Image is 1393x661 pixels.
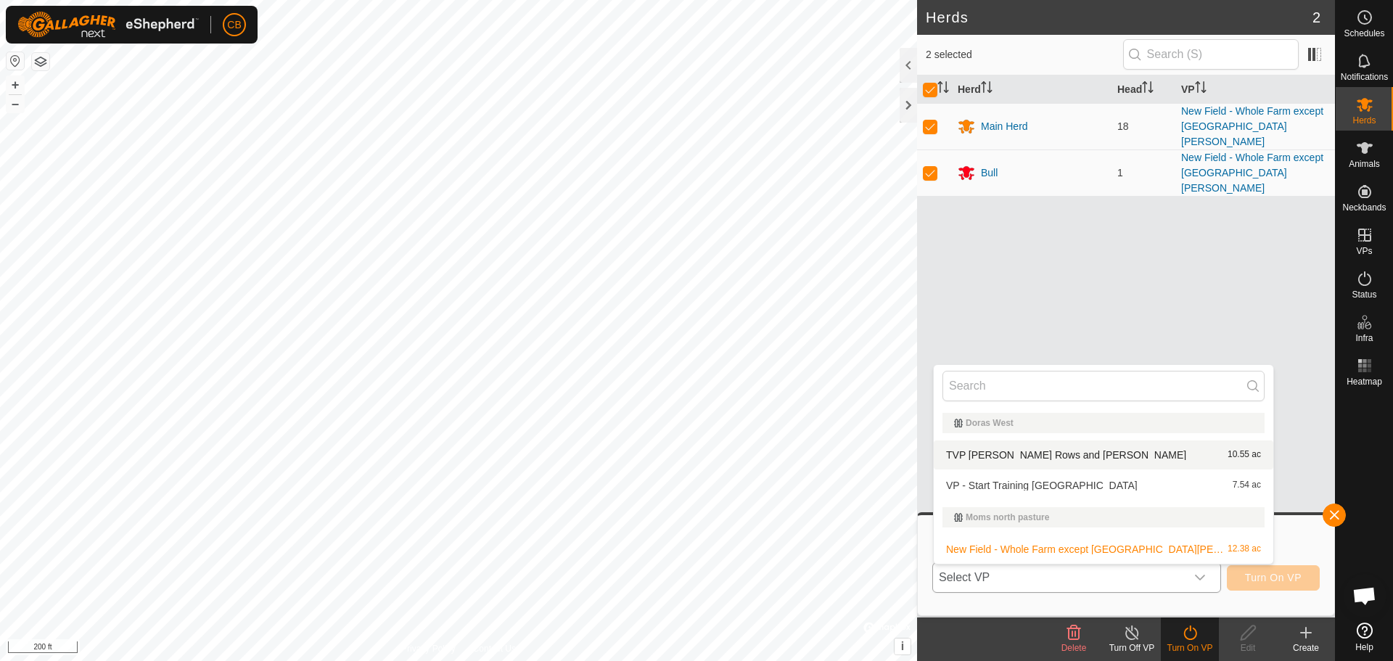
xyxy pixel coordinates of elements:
a: Contact Us [473,642,516,655]
span: Help [1355,643,1373,652]
input: Search [942,371,1265,401]
span: 1 [1117,167,1123,178]
div: Doras West [954,419,1253,427]
button: Reset Map [7,52,24,70]
p-sorticon: Activate to sort [1142,83,1154,95]
h2: Herds [926,9,1312,26]
div: Turn On VP [1161,641,1219,654]
span: Schedules [1344,29,1384,38]
div: Open chat [1343,574,1386,617]
span: 12.38 ac [1228,544,1261,554]
span: TVP [PERSON_NAME] Rows and [PERSON_NAME] [946,450,1186,460]
button: + [7,76,24,94]
ul: Option List [934,407,1273,564]
span: Animals [1349,160,1380,168]
span: Neckbands [1342,203,1386,212]
span: VP - Start Training [GEOGRAPHIC_DATA] [946,480,1138,490]
p-sorticon: Activate to sort [937,83,949,95]
p-sorticon: Activate to sort [1195,83,1207,95]
span: VPs [1356,247,1372,255]
li: New Field - Whole Farm except South Dora Field [934,535,1273,564]
li: VP - Start Training New Field [934,471,1273,500]
span: Herds [1352,116,1376,125]
th: Head [1111,75,1175,104]
th: VP [1175,75,1335,104]
span: New Field - Whole Farm except [GEOGRAPHIC_DATA][PERSON_NAME] [946,544,1228,554]
div: Edit [1219,641,1277,654]
button: Turn On VP [1227,565,1320,591]
a: New Field - Whole Farm except [GEOGRAPHIC_DATA][PERSON_NAME] [1181,105,1323,147]
span: 10.55 ac [1228,450,1261,460]
span: Delete [1061,643,1087,653]
span: 18 [1117,120,1129,132]
th: Herd [952,75,1111,104]
button: Map Layers [32,53,49,70]
p-sorticon: Activate to sort [981,83,993,95]
a: Help [1336,617,1393,657]
div: Moms north pasture [954,513,1253,522]
li: TVP Dora Long Rows and Woods [934,440,1273,469]
span: i [901,640,904,652]
a: New Field - Whole Farm except [GEOGRAPHIC_DATA][PERSON_NAME] [1181,152,1323,194]
span: CB [227,17,241,33]
span: 2 [1312,7,1320,28]
div: Main Herd [981,119,1028,134]
button: – [7,95,24,112]
span: Turn On VP [1245,572,1302,583]
div: Turn Off VP [1103,641,1161,654]
a: Privacy Policy [401,642,456,655]
input: Search (S) [1123,39,1299,70]
span: Select VP [933,563,1186,592]
span: Infra [1355,334,1373,342]
div: Create [1277,641,1335,654]
span: Heatmap [1347,377,1382,386]
span: Notifications [1341,73,1388,81]
img: Gallagher Logo [17,12,199,38]
div: dropdown trigger [1186,563,1215,592]
span: 7.54 ac [1233,480,1261,490]
button: i [895,639,911,654]
div: Bull [981,165,998,181]
span: Status [1352,290,1376,299]
span: 2 selected [926,47,1123,62]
